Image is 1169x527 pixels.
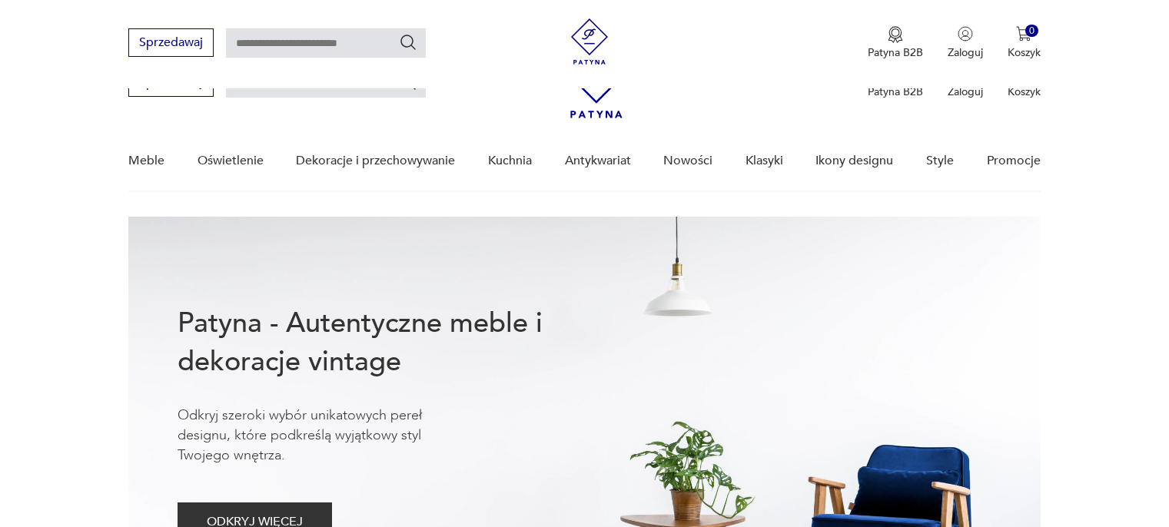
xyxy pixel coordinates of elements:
[128,38,214,49] a: Sprzedawaj
[178,406,470,466] p: Odkryj szeroki wybór unikatowych pereł designu, które podkreślą wyjątkowy styl Twojego wnętrza.
[948,26,983,60] button: Zaloguj
[296,131,455,191] a: Dekoracje i przechowywanie
[868,85,923,99] p: Patyna B2B
[1008,85,1041,99] p: Koszyk
[987,131,1041,191] a: Promocje
[948,85,983,99] p: Zaloguj
[399,33,417,51] button: Szukaj
[565,131,631,191] a: Antykwariat
[1008,26,1041,60] button: 0Koszyk
[868,26,923,60] button: Patyna B2B
[128,28,214,57] button: Sprzedawaj
[128,78,214,89] a: Sprzedawaj
[663,131,712,191] a: Nowości
[198,131,264,191] a: Oświetlenie
[178,304,593,381] h1: Patyna - Autentyczne meble i dekoracje vintage
[868,26,923,60] a: Ikona medaluPatyna B2B
[1008,45,1041,60] p: Koszyk
[868,45,923,60] p: Patyna B2B
[926,131,954,191] a: Style
[888,26,903,43] img: Ikona medalu
[128,131,164,191] a: Meble
[488,131,532,191] a: Kuchnia
[1016,26,1031,41] img: Ikona koszyka
[958,26,973,41] img: Ikonka użytkownika
[566,18,613,65] img: Patyna - sklep z meblami i dekoracjami vintage
[1025,25,1038,38] div: 0
[948,45,983,60] p: Zaloguj
[815,131,893,191] a: Ikony designu
[746,131,783,191] a: Klasyki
